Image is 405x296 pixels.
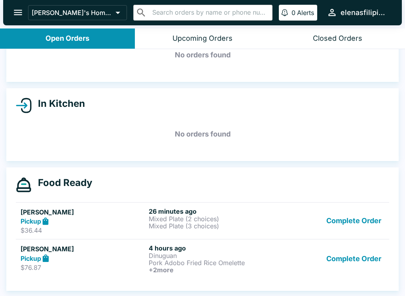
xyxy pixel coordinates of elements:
[149,207,274,215] h6: 26 minutes ago
[21,254,41,262] strong: Pickup
[291,9,295,17] p: 0
[8,2,28,23] button: open drawer
[28,5,127,20] button: [PERSON_NAME]'s Home of the Finest Filipino Foods
[150,7,269,18] input: Search orders by name or phone number
[21,217,41,225] strong: Pickup
[149,266,274,273] h6: + 2 more
[297,9,314,17] p: Alerts
[21,207,146,217] h5: [PERSON_NAME]
[172,34,233,43] div: Upcoming Orders
[32,98,85,110] h4: In Kitchen
[21,226,146,234] p: $36.44
[149,244,274,252] h6: 4 hours ago
[149,222,274,230] p: Mixed Plate (3 choices)
[313,34,362,43] div: Closed Orders
[341,8,389,17] div: elenasfilipinofoods
[323,207,384,235] button: Complete Order
[16,202,389,239] a: [PERSON_NAME]Pickup$36.4426 minutes agoMixed Plate (2 choices)Mixed Plate (3 choices)Complete Order
[324,4,392,21] button: elenasfilipinofoods
[16,120,389,148] h5: No orders found
[32,177,92,189] h4: Food Ready
[149,252,274,259] p: Dinuguan
[45,34,89,43] div: Open Orders
[16,239,389,278] a: [PERSON_NAME]Pickup$76.874 hours agoDinuguanPork Adobo Fried Rice Omelette+2moreComplete Order
[323,244,384,273] button: Complete Order
[149,259,274,266] p: Pork Adobo Fried Rice Omelette
[149,215,274,222] p: Mixed Plate (2 choices)
[16,41,389,69] h5: No orders found
[32,9,112,17] p: [PERSON_NAME]'s Home of the Finest Filipino Foods
[21,264,146,271] p: $76.87
[21,244,146,254] h5: [PERSON_NAME]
